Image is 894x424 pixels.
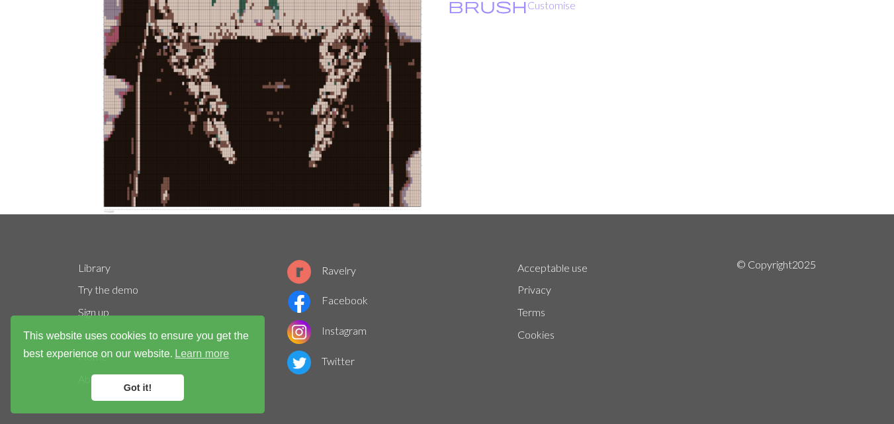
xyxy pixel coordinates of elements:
a: Library [78,261,111,274]
img: Twitter logo [287,351,311,374]
img: Ravelry logo [287,260,311,284]
a: Terms [517,306,545,318]
a: Instagram [287,324,367,337]
img: Facebook logo [287,290,311,314]
div: cookieconsent [11,316,265,413]
a: Acceptable use [517,261,588,274]
p: © Copyright 2025 [737,257,816,390]
a: Facebook [287,294,368,306]
a: learn more about cookies [173,344,231,364]
img: Instagram logo [287,320,311,344]
a: Privacy [517,283,551,296]
a: Sign up [78,306,109,318]
a: Try the demo [78,283,138,296]
span: This website uses cookies to ensure you get the best experience on our website. [23,328,252,364]
a: dismiss cookie message [91,374,184,401]
a: Ravelry [287,264,356,276]
a: Cookies [517,328,555,341]
a: Twitter [287,355,355,367]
